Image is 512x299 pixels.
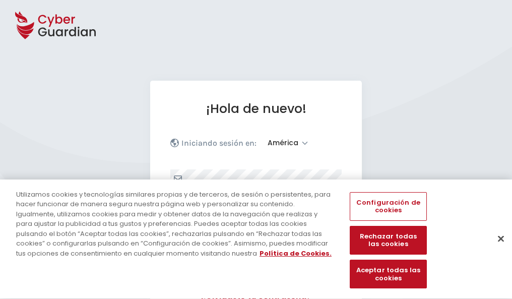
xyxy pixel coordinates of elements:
[181,138,257,148] p: Iniciando sesión en:
[260,249,332,258] a: Más información sobre su privacidad, se abre en una nueva pestaña
[350,226,426,255] button: Rechazar todas las cookies
[350,260,426,289] button: Aceptar todas las cookies
[350,192,426,221] button: Configuración de cookies, Abre el cuadro de diálogo del centro de preferencias.
[170,101,342,116] h1: ¡Hola de nuevo!
[16,190,335,259] div: Utilizamos cookies y tecnologías similares propias y de terceros, de sesión o persistentes, para ...
[490,227,512,250] button: Cerrar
